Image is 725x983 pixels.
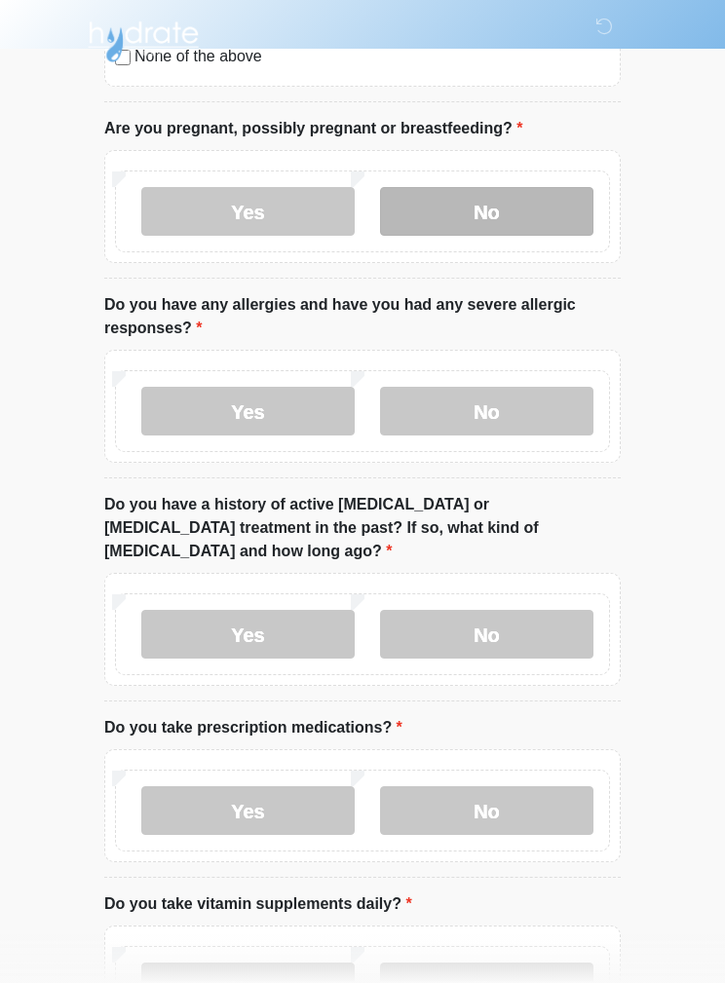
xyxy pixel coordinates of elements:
label: Yes [141,187,355,236]
label: Do you have a history of active [MEDICAL_DATA] or [MEDICAL_DATA] treatment in the past? If so, wh... [104,493,621,563]
label: No [380,387,593,435]
label: Yes [141,387,355,435]
label: No [380,187,593,236]
label: No [380,610,593,659]
label: Do you have any allergies and have you had any severe allergic responses? [104,293,621,340]
label: Do you take prescription medications? [104,716,402,739]
label: Do you take vitamin supplements daily? [104,892,412,916]
label: Yes [141,610,355,659]
label: Are you pregnant, possibly pregnant or breastfeeding? [104,117,522,140]
label: Yes [141,786,355,835]
label: No [380,786,593,835]
img: Hydrate IV Bar - Flagstaff Logo [85,15,202,63]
